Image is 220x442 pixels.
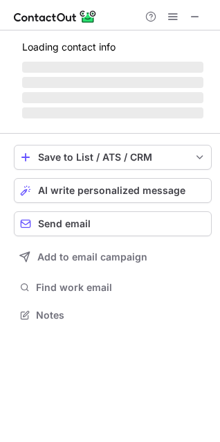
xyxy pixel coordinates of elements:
span: Add to email campaign [37,251,147,263]
button: Find work email [14,278,212,297]
span: ‌ [22,107,203,118]
span: Find work email [36,281,206,294]
button: Notes [14,306,212,325]
span: ‌ [22,77,203,88]
span: ‌ [22,92,203,103]
span: Send email [38,218,91,229]
span: AI write personalized message [38,185,185,196]
button: Send email [14,211,212,236]
span: Notes [36,309,206,321]
p: Loading contact info [22,42,203,53]
div: Save to List / ATS / CRM [38,152,187,163]
img: ContactOut v5.3.10 [14,8,97,25]
button: Add to email campaign [14,245,212,269]
button: AI write personalized message [14,178,212,203]
span: ‌ [22,62,203,73]
button: save-profile-one-click [14,145,212,170]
